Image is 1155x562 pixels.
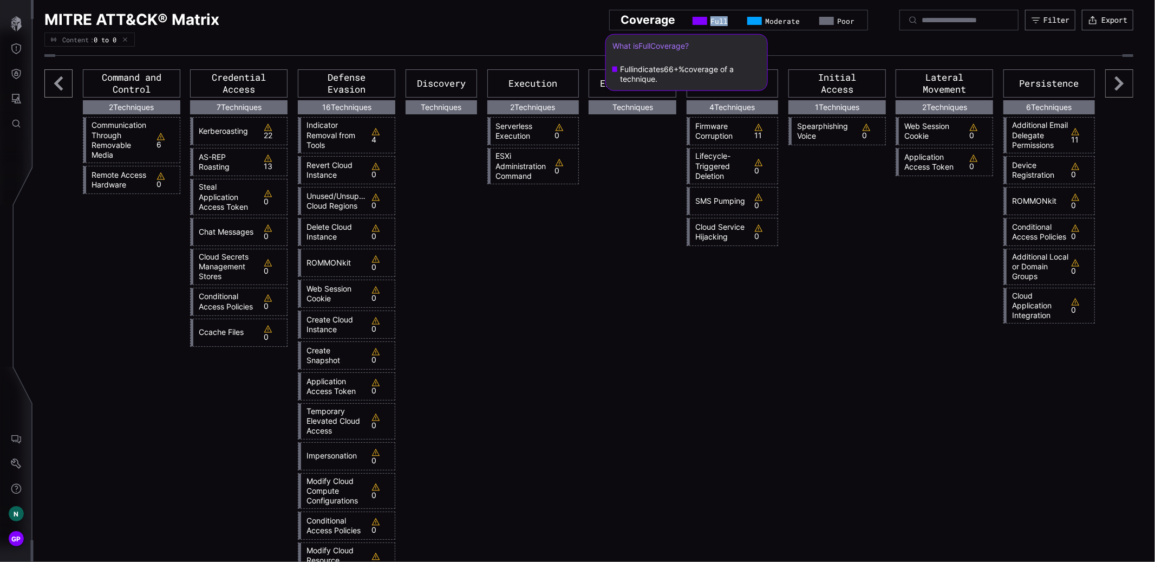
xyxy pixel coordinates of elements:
a: Device Registration [1007,160,1071,180]
div: 0 [371,347,392,364]
div: Techniques [406,100,477,114]
a: Web Session Cookie [301,284,366,303]
div: What is Full Coverage? [612,41,761,51]
div: 0 [264,189,284,205]
div: 0 [969,154,990,170]
span: 0 to 0 [94,36,116,43]
div: 2 Techniques [487,100,579,114]
div: 0 [371,483,392,499]
a: Steal Application Access Token [193,182,258,212]
div: 13 [264,154,284,170]
a: Additional Local or Domain Groups [1007,252,1071,282]
a: Web Session Cookie [899,121,963,141]
div: Content [50,36,89,43]
a: Application Access Token [301,377,366,396]
div: 0 [264,259,284,275]
div: 0 [264,224,284,240]
a: Indicator Removal from Tools [301,120,366,150]
div: 0 [371,162,392,178]
div: Credential Access [190,69,288,98]
div: 4 [371,127,392,144]
div: 6 Techniques [1003,100,1095,114]
div: 0 [754,158,775,175]
a: Revert Cloud Instance [301,160,366,180]
div: 0 [371,518,392,534]
div: 16 Techniques [298,100,395,114]
div: 0 [371,378,392,395]
a: ESXi Administration Command [491,151,555,181]
div: 0 [264,325,284,341]
div: 0 [1071,259,1092,275]
a: ROMMONkit [301,258,366,268]
span: Poor [837,17,854,25]
a: Application Access Token [899,152,963,172]
div: 0 [1071,162,1092,178]
a: Cloud Secrets Management Stores [193,252,258,282]
span: Full [710,17,728,25]
div: 0 [156,172,177,188]
div: Full indicates 66+% coverage of a technique. [620,64,761,84]
div: 11 [754,123,775,139]
div: 6 [156,132,177,148]
span: N [14,508,18,520]
span: Moderate [765,17,800,25]
div: 4 Techniques [687,100,778,114]
a: Chat Messages [193,227,258,237]
div: 0 [371,224,392,240]
div: 0 [371,286,392,302]
div: Persistence [1003,69,1095,98]
a: Additional Email Delegate Permissions [1007,120,1071,150]
div: 0 [555,123,576,139]
a: Delete Cloud Instance [301,222,366,242]
div: 2 Techniques [896,100,993,114]
button: N [1,501,32,526]
div: Initial Access [788,69,886,98]
a: Firmware Corruption [690,121,754,141]
a: Cloud Service Hijacking [690,222,754,242]
div: 0 [371,448,392,464]
div: Defense Evasion [298,69,395,98]
a: Serverless Execution [491,121,555,141]
div: 0 [1071,193,1092,209]
button: Filter [1025,10,1075,30]
div: 0 [1071,298,1092,314]
div: 11 [1071,127,1092,144]
div: 0 [754,193,775,209]
div: 0 [371,255,392,271]
h1: MITRE ATT&CK® Matrix [44,10,219,30]
button: Export [1082,10,1133,30]
a: Kerberoasting [193,126,258,136]
h2: Coverage [621,12,675,27]
div: 0 [371,413,392,429]
a: Cloud Application Integration [1007,291,1071,321]
div: Techniques [589,100,676,114]
a: Spearphishing Voice [792,121,856,141]
a: Remote Access Hardware [86,170,151,190]
div: 0 [1071,224,1092,240]
div: 7 Techniques [190,100,288,114]
div: 0 [754,224,775,240]
a: Temporary Elevated Cloud Access [301,406,366,436]
a: AS-REP Roasting [193,152,258,172]
div: Command and Control [83,69,180,98]
button: GP [1,526,32,551]
a: Ccache Files [193,327,258,337]
a: Create Snapshot [301,346,366,365]
div: : [90,36,120,43]
a: SMS Pumping [690,196,754,206]
div: Discovery [406,69,477,98]
a: Lifecycle-Triggered Deletion [690,151,754,181]
a: Modify Cloud Compute Configurations [301,476,366,506]
div: 2 Techniques [83,100,180,114]
div: Filter [1043,15,1069,25]
div: 22 [264,123,284,139]
a: Conditional Access Policies [1007,222,1071,242]
div: 0 [264,294,284,310]
a: ROMMONkit [1007,196,1071,206]
div: 0 [371,193,392,209]
a: Impersonation [301,451,366,461]
a: Communication Through Removable Media [86,120,151,160]
a: Conditional Access Policies [193,292,258,311]
div: 1 Techniques [788,100,886,114]
a: Unused/Unsupported Cloud Regions [301,191,366,211]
